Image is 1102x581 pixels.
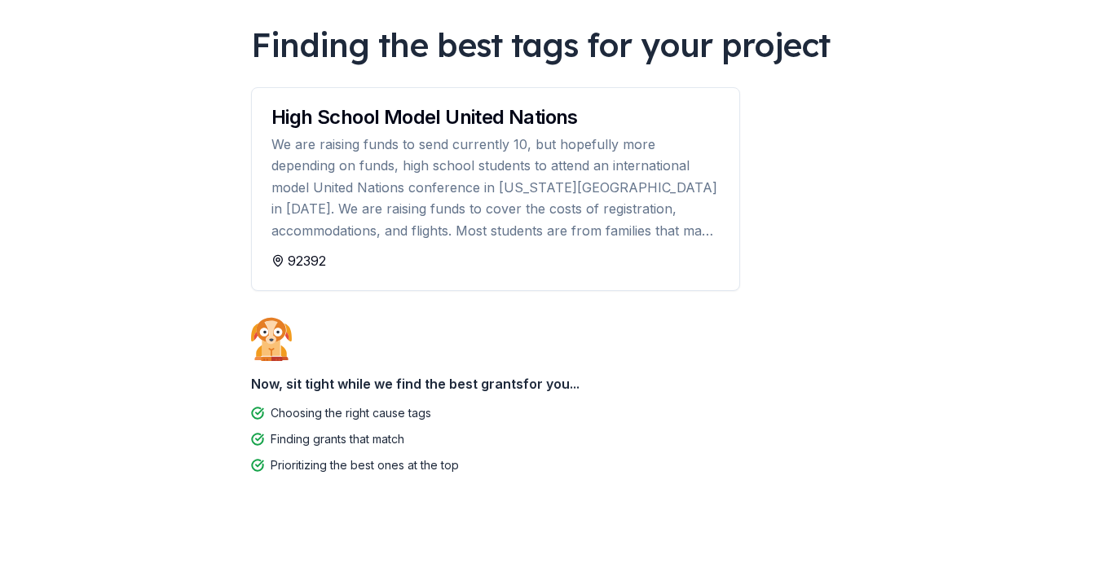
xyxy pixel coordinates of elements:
[271,251,720,271] div: 92392
[251,22,851,68] div: Finding the best tags for your project
[271,429,404,449] div: Finding grants that match
[271,456,459,475] div: Prioritizing the best ones at the top
[271,403,431,423] div: Choosing the right cause tags
[251,368,851,400] div: Now, sit tight while we find the best grants for you...
[271,108,720,127] div: High School Model United Nations
[271,134,720,241] div: We are raising funds to send currently 10, but hopefully more depending on funds, high school stu...
[251,317,292,361] img: Dog waiting patiently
